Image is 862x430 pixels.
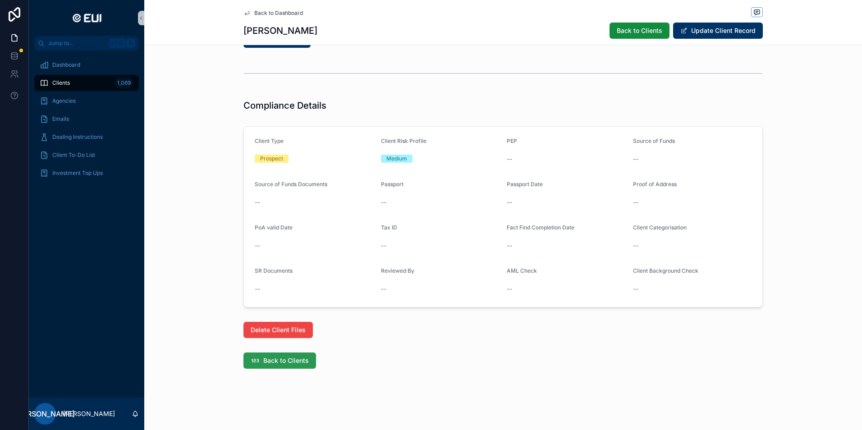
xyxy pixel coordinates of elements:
[243,24,317,37] h1: [PERSON_NAME]
[251,325,306,334] span: Delete Client Files
[386,155,407,163] div: Medium
[255,284,260,293] span: --
[381,284,386,293] span: --
[507,137,517,144] span: PEP
[34,36,139,50] button: Jump to...CtrlK
[34,129,139,145] a: Dealing Instructions
[69,11,104,25] img: App logo
[127,40,134,47] span: K
[381,137,426,144] span: Client Risk Profile
[507,241,512,250] span: --
[381,181,403,188] span: Passport
[507,181,543,188] span: Passport Date
[52,61,80,69] span: Dashboard
[52,79,70,87] span: Clients
[48,40,105,47] span: Jump to...
[507,198,512,207] span: --
[52,97,76,105] span: Agencies
[673,23,763,39] button: Update Client Record
[15,408,75,419] span: [PERSON_NAME]
[109,39,125,48] span: Ctrl
[34,165,139,181] a: Investment Top Ups
[633,224,687,231] span: Client Categorisation
[633,284,638,293] span: --
[52,169,103,177] span: Investment Top Ups
[381,198,386,207] span: --
[617,26,662,35] span: Back to Clients
[52,115,69,123] span: Emails
[29,50,144,193] div: scrollable content
[255,241,260,250] span: --
[381,224,397,231] span: Tax ID
[633,181,677,188] span: Proof of Address
[63,409,115,418] p: [PERSON_NAME]
[633,137,675,144] span: Source of Funds
[507,224,574,231] span: Fact Find Completion Date
[243,99,326,112] h1: Compliance Details
[381,241,386,250] span: --
[507,267,537,274] span: AML Check
[507,284,512,293] span: --
[633,155,638,164] span: --
[34,111,139,127] a: Emails
[243,322,313,338] button: Delete Client Files
[243,9,303,17] a: Back to Dashboard
[610,23,669,39] button: Back to Clients
[263,356,309,365] span: Back to Clients
[633,241,638,250] span: --
[255,267,293,274] span: SR Documents
[633,267,698,274] span: Client Background Check
[255,224,293,231] span: PoA valid Date
[52,151,95,159] span: Client To-Do List
[34,57,139,73] a: Dashboard
[507,155,512,164] span: --
[254,9,303,17] span: Back to Dashboard
[243,352,316,369] button: Back to Clients
[34,147,139,163] a: Client To-Do List
[115,78,133,88] div: 1,069
[255,181,327,188] span: Source of Funds Documents
[52,133,103,141] span: Dealing Instructions
[255,137,284,144] span: Client Type
[633,198,638,207] span: --
[255,198,260,207] span: --
[34,93,139,109] a: Agencies
[260,155,283,163] div: Prospect
[34,75,139,91] a: Clients1,069
[381,267,414,274] span: Reviewed By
